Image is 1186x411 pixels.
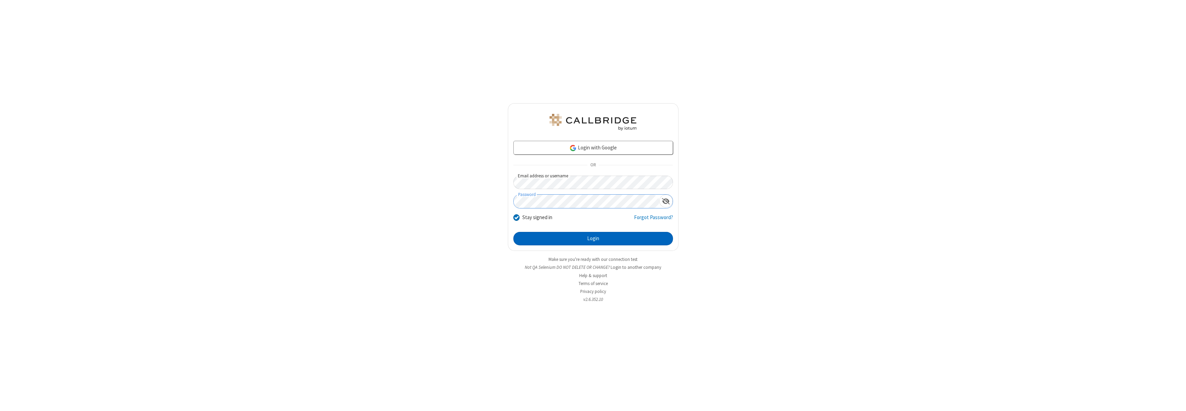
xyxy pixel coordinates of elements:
[548,114,638,130] img: QA Selenium DO NOT DELETE OR CHANGE
[659,195,673,207] div: Show password
[513,176,673,189] input: Email address or username
[569,144,577,152] img: google-icon.png
[579,273,607,278] a: Help & support
[579,281,608,286] a: Terms of service
[508,296,679,303] li: v2.6.352.10
[522,214,552,222] label: Stay signed in
[513,141,673,155] a: Login with Google
[508,264,679,271] li: Not QA Selenium DO NOT DELETE OR CHANGE?
[580,288,606,294] a: Privacy policy
[587,160,599,170] span: OR
[514,195,659,208] input: Password
[513,232,673,246] button: Login
[611,264,661,271] button: Login to another company
[549,256,637,262] a: Make sure you're ready with our connection test
[1169,393,1181,406] iframe: Chat
[634,214,673,227] a: Forgot Password?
